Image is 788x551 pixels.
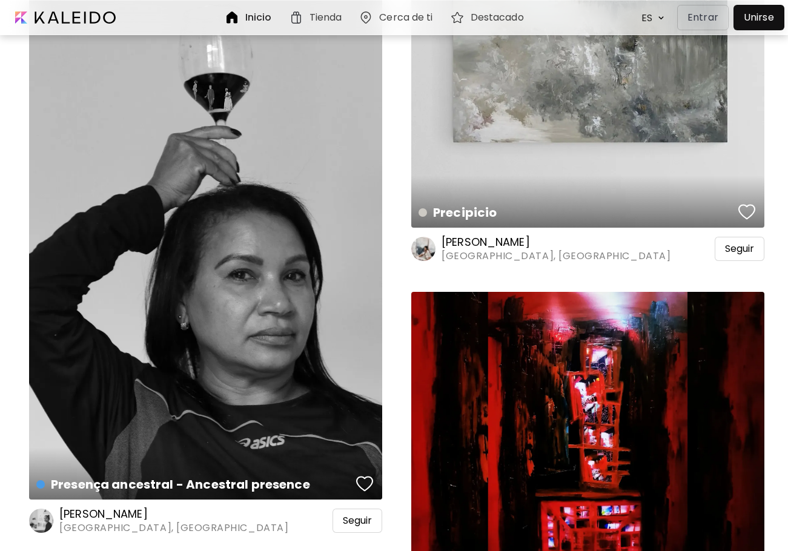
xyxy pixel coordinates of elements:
[725,243,754,255] span: Seguir
[36,475,353,493] h4: Presença ancestral - Ancestral presence
[245,13,272,22] h6: Inicio
[379,13,432,22] h6: Cerca de ti
[59,521,288,535] span: [GEOGRAPHIC_DATA], [GEOGRAPHIC_DATA]
[677,5,729,30] button: Entrar
[411,235,764,263] a: [PERSON_NAME][GEOGRAPHIC_DATA], [GEOGRAPHIC_DATA]Seguir
[29,507,382,535] a: [PERSON_NAME][GEOGRAPHIC_DATA], [GEOGRAPHIC_DATA]Seguir
[442,235,670,249] h6: [PERSON_NAME]
[419,203,735,222] h4: Precipicio
[715,237,764,261] div: Seguir
[735,200,758,224] button: favorites
[343,515,372,527] span: Seguir
[225,10,277,25] a: Inicio
[733,5,784,30] a: Unirse
[471,13,524,22] h6: Destacado
[635,7,655,28] div: ES
[687,10,718,25] p: Entrar
[655,12,667,24] img: arrow down
[353,472,376,496] button: favorites
[677,5,733,30] a: Entrar
[450,10,529,25] a: Destacado
[289,10,347,25] a: Tienda
[442,249,670,263] span: [GEOGRAPHIC_DATA], [GEOGRAPHIC_DATA]
[359,10,437,25] a: Cerca de ti
[59,507,288,521] h6: [PERSON_NAME]
[310,13,342,22] h6: Tienda
[333,509,382,533] div: Seguir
